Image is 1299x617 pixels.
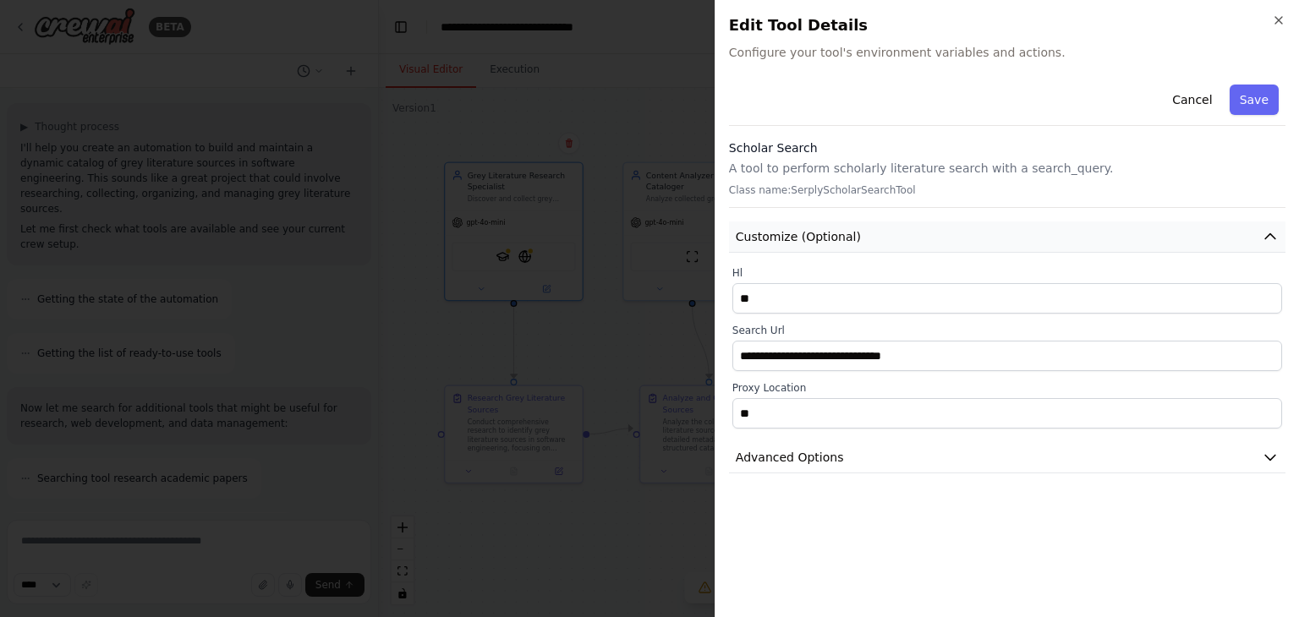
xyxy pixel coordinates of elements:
button: Customize (Optional) [729,221,1285,253]
label: Search Url [732,324,1282,337]
p: A tool to perform scholarly literature search with a search_query. [729,160,1285,177]
button: Advanced Options [729,442,1285,473]
h3: Scholar Search [729,139,1285,156]
p: Class name: SerplyScholarSearchTool [729,183,1285,197]
h2: Edit Tool Details [729,14,1285,37]
label: Hl [732,266,1282,280]
span: Advanced Options [736,449,844,466]
span: Configure your tool's environment variables and actions. [729,44,1285,61]
button: Cancel [1162,85,1222,115]
span: Customize (Optional) [736,228,861,245]
label: Proxy Location [732,381,1282,395]
button: Save [1230,85,1279,115]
